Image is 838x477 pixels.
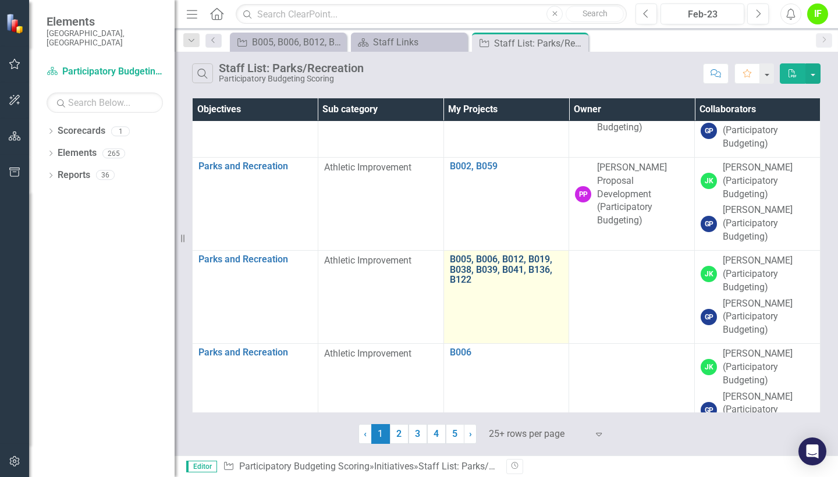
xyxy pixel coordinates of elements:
[661,3,744,24] button: Feb-23
[198,347,312,358] a: Parks and Recreation
[324,348,411,359] span: Athletic Improvement
[494,36,585,51] div: Staff List: Parks/Recreation
[318,250,443,343] td: Double-Click to Edit
[569,157,695,250] td: Double-Click to Edit
[450,347,563,358] a: B006
[58,169,90,182] a: Reports
[193,157,318,250] td: Double-Click to Edit Right Click for Context Menu
[354,35,464,49] a: Staff Links
[219,74,364,83] div: Participatory Budgeting Scoring
[324,255,411,266] span: Athletic Improvement
[427,424,446,444] a: 4
[695,250,821,343] td: Double-Click to Edit
[198,254,312,265] a: Parks and Recreation
[701,266,717,282] div: JK
[198,161,312,172] a: Parks and Recreation
[701,123,717,139] div: GP
[569,344,695,437] td: Double-Click to Edit
[219,62,364,74] div: Staff List: Parks/Recreation
[47,65,163,79] a: Participatory Budgeting Scoring
[236,4,627,24] input: Search ClearPoint...
[193,344,318,437] td: Double-Click to Edit Right Click for Context Menu
[723,347,814,387] div: [PERSON_NAME] (Participatory Budgeting)
[409,424,427,444] a: 3
[701,216,717,232] div: GP
[701,173,717,189] div: JK
[47,92,163,113] input: Search Below...
[6,13,26,34] img: ClearPoint Strategy
[371,424,390,444] span: 1
[373,35,464,49] div: Staff Links
[575,186,591,202] div: PP
[239,461,370,472] a: Participatory Budgeting Scoring
[469,428,472,439] span: ›
[324,162,411,173] span: Athletic Improvement
[443,157,569,250] td: Double-Click to Edit Right Click for Context Menu
[723,111,814,151] div: [PERSON_NAME] (Participatory Budgeting)
[443,344,569,437] td: Double-Click to Edit Right Click for Context Menu
[443,250,569,343] td: Double-Click to Edit Right Click for Context Menu
[583,9,608,18] span: Search
[47,15,163,29] span: Elements
[193,250,318,343] td: Double-Click to Edit Right Click for Context Menu
[47,29,163,48] small: [GEOGRAPHIC_DATA], [GEOGRAPHIC_DATA]
[233,35,343,49] a: B005, B006, B012, B019, B038, B039, B041, B136, B122
[318,157,443,250] td: Double-Click to Edit
[450,161,563,172] a: B002, B059
[723,161,814,201] div: [PERSON_NAME] (Participatory Budgeting)
[701,359,717,375] div: JK
[807,3,828,24] button: IF
[695,157,821,250] td: Double-Click to Edit
[58,124,105,138] a: Scorecards
[111,126,130,136] div: 1
[96,170,115,180] div: 36
[223,460,498,474] div: » »
[102,148,125,158] div: 265
[58,147,97,160] a: Elements
[374,461,414,472] a: Initiatives
[798,437,826,465] div: Open Intercom Messenger
[701,309,717,325] div: GP
[252,35,343,49] div: B005, B006, B012, B019, B038, B039, B041, B136, B122
[364,428,367,439] span: ‹
[418,461,532,472] div: Staff List: Parks/Recreation
[446,424,464,444] a: 5
[597,161,688,227] div: [PERSON_NAME] Proposal Development (Participatory Budgeting)
[723,204,814,244] div: [PERSON_NAME] (Participatory Budgeting)
[701,402,717,418] div: GP
[318,344,443,437] td: Double-Click to Edit
[695,344,821,437] td: Double-Click to Edit
[569,250,695,343] td: Double-Click to Edit
[723,297,814,337] div: [PERSON_NAME] (Participatory Budgeting)
[665,8,740,22] div: Feb-23
[723,390,814,430] div: [PERSON_NAME] (Participatory Budgeting)
[566,6,624,22] button: Search
[723,254,814,294] div: [PERSON_NAME] (Participatory Budgeting)
[186,461,217,472] span: Editor
[390,424,409,444] a: 2
[450,254,563,285] a: B005, B006, B012, B019, B038, B039, B041, B136, B122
